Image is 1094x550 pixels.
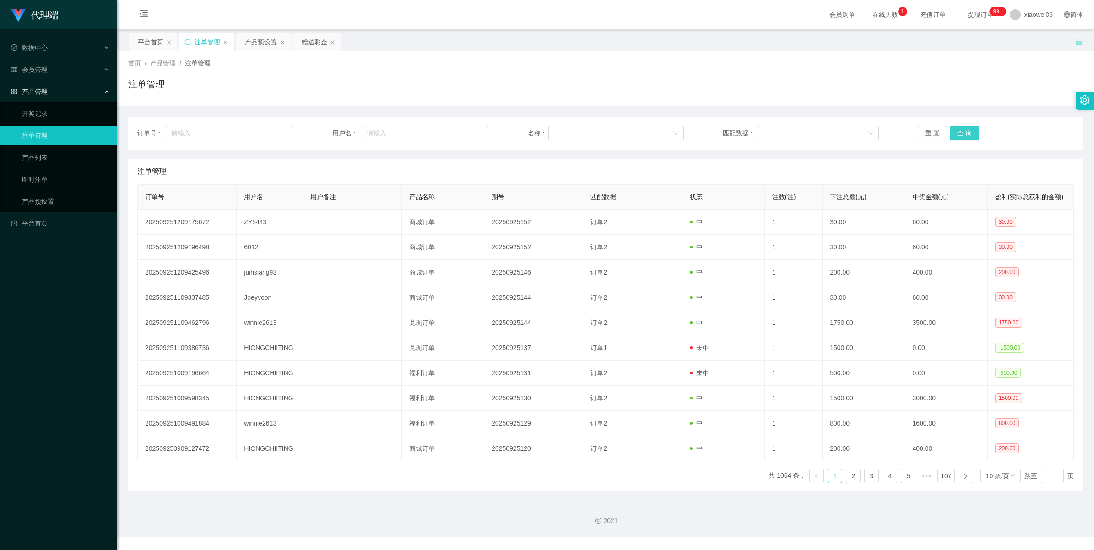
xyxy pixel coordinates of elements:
li: 上一页 [809,469,824,483]
td: 商城订单 [402,260,484,285]
i: 图标: setting [1080,95,1090,105]
td: 400.00 [905,260,988,285]
td: 202509250909127472 [138,436,237,461]
i: 图标: down [673,130,678,137]
td: 6012 [237,235,303,260]
a: 5 [901,469,915,483]
a: 产品列表 [22,148,110,167]
td: 1750.00 [823,310,905,335]
input: 请输入 [362,126,488,140]
td: juihsiang93 [237,260,303,285]
td: 福利订单 [402,411,484,436]
span: 30.00 [995,217,1016,227]
span: 订单2 [590,394,607,402]
div: 赠送彩金 [302,33,327,51]
td: 3000.00 [905,386,988,411]
span: 800.00 [995,418,1019,428]
td: 1 [765,235,823,260]
td: 20250925137 [484,335,583,361]
li: 向后 5 页 [919,469,934,483]
td: HIONGCHIITING [237,335,303,361]
span: 未中 [690,369,709,377]
td: 20250925144 [484,310,583,335]
li: 2 [846,469,861,483]
div: 跳至 页 [1024,469,1074,483]
td: 800.00 [823,411,905,436]
td: 202509251109386736 [138,335,237,361]
span: 状态 [690,193,703,200]
li: 下一页 [959,469,973,483]
span: 200.00 [995,443,1019,453]
span: 200.00 [995,267,1019,277]
li: 1 [828,469,842,483]
i: 图标: close [223,40,228,45]
td: Joeyvoon [237,285,303,310]
div: 产品预设置 [245,33,277,51]
i: 图标: menu-fold [128,0,159,30]
td: 60.00 [905,235,988,260]
td: 20250925144 [484,285,583,310]
td: 福利订单 [402,386,484,411]
a: 注单管理 [22,126,110,145]
td: 202509251209425496 [138,260,237,285]
span: -1500.00 [995,343,1024,353]
td: 1 [765,411,823,436]
td: 1 [765,436,823,461]
td: 200.00 [823,436,905,461]
span: 产品管理 [150,59,176,67]
td: 3500.00 [905,310,988,335]
span: 中 [690,394,703,402]
td: 200.00 [823,260,905,285]
span: 用户名 [244,193,263,200]
i: 图标: table [11,66,17,73]
span: -500.00 [995,368,1021,378]
span: 订单2 [590,445,607,452]
a: 开奖记录 [22,104,110,123]
td: 202509251009491884 [138,411,237,436]
i: 图标: sync [184,39,191,45]
td: 0.00 [905,335,988,361]
span: 匹配数据： [723,129,758,138]
td: 兑现订单 [402,310,484,335]
td: 30.00 [823,285,905,310]
i: 图标: close [280,40,285,45]
td: 1 [765,361,823,386]
a: 4 [883,469,897,483]
input: 请输入 [166,126,293,140]
li: 107 [937,469,954,483]
span: 中 [690,218,703,226]
sup: 1 [898,7,907,16]
td: 202509251009598345 [138,386,237,411]
td: 202509251209175672 [138,210,237,235]
td: 20250925146 [484,260,583,285]
span: 产品名称 [409,193,435,200]
span: 订单号： [137,129,166,138]
td: 20250925152 [484,235,583,260]
span: 注单管理 [137,166,167,177]
span: 用户备注 [310,193,336,200]
td: 202509251209196498 [138,235,237,260]
span: 中 [690,319,703,326]
span: 订单2 [590,218,607,226]
td: 202509251109462796 [138,310,237,335]
td: 1500.00 [823,386,905,411]
img: logo.9652507e.png [11,9,26,22]
span: 1500.00 [995,393,1022,403]
a: 即时注单 [22,170,110,189]
td: 20250925152 [484,210,583,235]
h1: 注单管理 [128,77,165,91]
span: 注单管理 [185,59,211,67]
span: 会员管理 [11,66,48,73]
i: 图标: check-circle-o [11,44,17,51]
td: 60.00 [905,210,988,235]
i: 图标: right [963,474,969,479]
td: 400.00 [905,436,988,461]
span: 匹配数据 [590,193,616,200]
td: 30.00 [823,210,905,235]
span: 名称： [528,129,549,138]
td: 20250925131 [484,361,583,386]
td: 1 [765,210,823,235]
td: 商城订单 [402,436,484,461]
td: 202509251109337485 [138,285,237,310]
td: 202509251009196664 [138,361,237,386]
